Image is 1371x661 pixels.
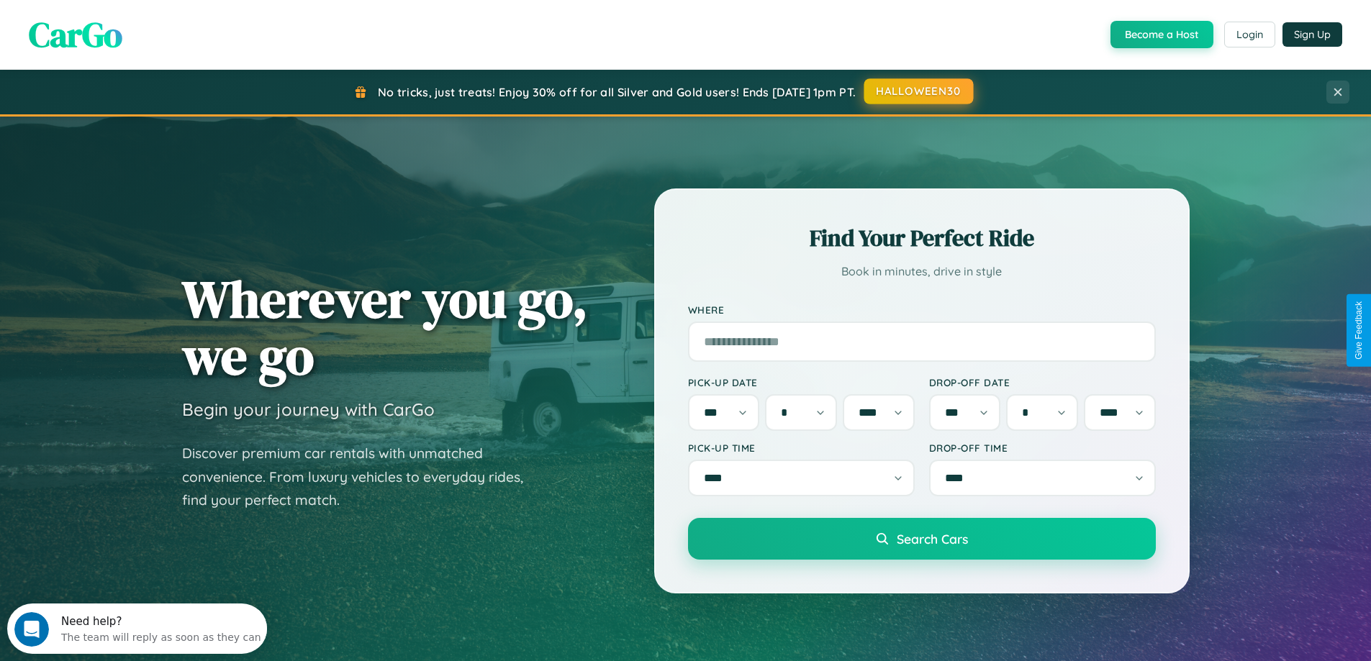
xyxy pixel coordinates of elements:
[897,531,968,547] span: Search Cars
[688,442,915,454] label: Pick-up Time
[182,270,588,384] h1: Wherever you go, we go
[378,85,856,99] span: No tricks, just treats! Enjoy 30% off for all Silver and Gold users! Ends [DATE] 1pm PT.
[54,24,254,39] div: The team will reply as soon as they can
[1110,21,1213,48] button: Become a Host
[7,603,267,654] iframe: Intercom live chat discovery launcher
[688,222,1156,254] h2: Find Your Perfect Ride
[14,612,49,647] iframe: Intercom live chat
[688,376,915,388] label: Pick-up Date
[929,376,1156,388] label: Drop-off Date
[688,518,1156,560] button: Search Cars
[182,442,542,512] p: Discover premium car rentals with unmatched convenience. From luxury vehicles to everyday rides, ...
[29,11,122,58] span: CarGo
[1282,22,1342,47] button: Sign Up
[688,261,1156,282] p: Book in minutes, drive in style
[929,442,1156,454] label: Drop-off Time
[182,398,435,420] h3: Begin your journey with CarGo
[1224,22,1275,47] button: Login
[1354,301,1364,360] div: Give Feedback
[688,304,1156,316] label: Where
[864,78,974,104] button: HALLOWEEN30
[54,12,254,24] div: Need help?
[6,6,268,45] div: Open Intercom Messenger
